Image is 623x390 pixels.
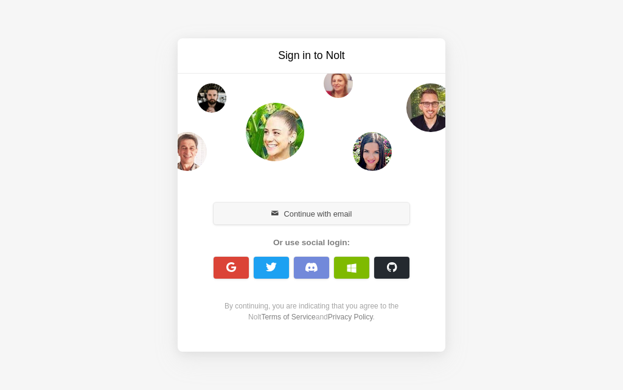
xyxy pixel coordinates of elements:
button: Continue with email [214,203,409,225]
a: Terms of Service [261,313,315,321]
div: Or use social login: [207,237,416,249]
h3: Sign in to Nolt [209,48,414,63]
a: Privacy Policy [328,313,373,321]
div: By continuing, you are indicating that you agree to the Nolt and . [207,301,416,322]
